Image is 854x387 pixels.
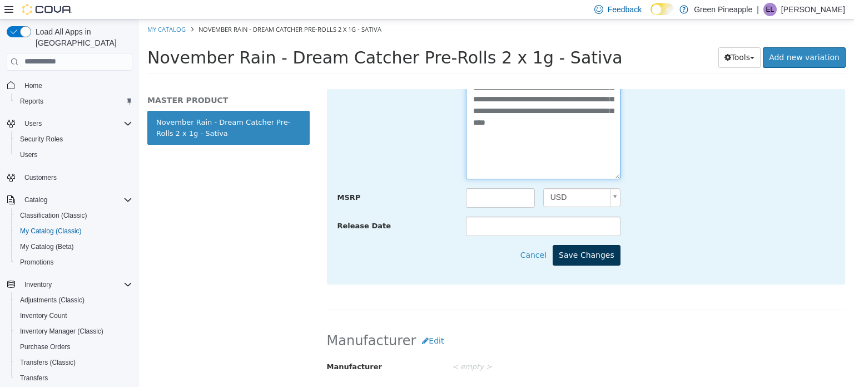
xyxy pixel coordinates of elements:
span: Classification (Classic) [20,211,87,220]
button: Transfers [11,370,137,386]
a: Users [16,148,42,161]
button: Inventory Count [11,308,137,324]
span: Security Roles [20,135,63,144]
span: Transfers [16,371,132,385]
a: November Rain - Dream Catcher Pre-Rolls 2 x 1g - Sativa [8,91,171,125]
img: Cova [22,4,72,15]
h5: MASTER PRODUCT [8,76,171,86]
a: Classification (Classic) [16,209,92,222]
span: Purchase Orders [16,340,132,354]
span: Classification (Classic) [16,209,132,222]
div: Eden Lafrentz [763,3,777,16]
button: Users [11,147,137,163]
span: USD [405,169,466,187]
p: Green Pineapple [694,3,752,16]
p: | [757,3,759,16]
button: Cancel [381,226,414,246]
h2: Manufacturer [188,311,707,332]
button: Home [2,77,137,94]
a: Adjustments (Classic) [16,293,89,307]
button: Users [20,117,46,130]
span: Users [20,150,37,159]
a: Reports [16,95,48,108]
a: Customers [20,171,61,184]
a: My Catalog (Classic) [16,224,86,238]
span: Users [16,148,132,161]
span: Reports [20,97,43,106]
span: Home [20,79,132,92]
button: Edit [277,311,311,332]
button: Promotions [11,254,137,270]
span: My Catalog (Classic) [16,224,132,238]
span: Adjustments (Classic) [16,293,132,307]
button: Users [2,116,137,131]
span: Reports [16,95,132,108]
button: Catalog [2,192,137,208]
span: Promotions [16,256,132,269]
a: Security Roles [16,133,67,146]
span: Feedback [608,4,642,15]
span: EL [766,3,774,16]
span: Adjustments (Classic) [20,296,85,305]
span: Promotions [20,258,54,267]
a: Purchase Orders [16,340,75,354]
span: November Rain - Dream Catcher Pre-Rolls 2 x 1g - Sativa [8,28,484,48]
span: Inventory Manager (Classic) [20,327,103,336]
span: Customers [20,170,132,184]
span: Release Date [198,202,252,210]
button: Adjustments (Classic) [11,292,137,308]
span: Users [20,117,132,130]
span: Users [24,119,42,128]
button: Save Changes [414,226,481,246]
a: Transfers [16,371,52,385]
span: My Catalog (Classic) [20,227,82,236]
a: My Catalog [8,6,47,14]
button: Security Roles [11,131,137,147]
span: November Rain - Dream Catcher Pre-Rolls 2 x 1g - Sativa [59,6,242,14]
a: Add new variation [624,28,707,48]
button: Purchase Orders [11,339,137,355]
span: Inventory [24,280,52,289]
span: Inventory [20,278,132,291]
button: My Catalog (Classic) [11,223,137,239]
a: Home [20,79,47,92]
span: Catalog [20,193,132,207]
input: Dark Mode [651,3,674,15]
a: Inventory Count [16,309,72,322]
a: My Catalog (Beta) [16,240,78,253]
span: My Catalog (Beta) [16,240,132,253]
button: My Catalog (Beta) [11,239,137,254]
span: Transfers (Classic) [16,356,132,369]
button: Tools [579,28,622,48]
button: Inventory [20,278,56,291]
a: Promotions [16,256,58,269]
span: Customers [24,173,57,182]
div: < empty > [313,338,714,357]
span: Purchase Orders [20,342,71,351]
span: Transfers [20,374,48,383]
a: USD [404,169,481,188]
span: MSRP [198,174,222,182]
span: Manufacturer [188,343,243,351]
span: Transfers (Classic) [20,358,76,367]
button: Inventory Manager (Classic) [11,324,137,339]
a: Transfers (Classic) [16,356,80,369]
button: Classification (Classic) [11,208,137,223]
p: [PERSON_NAME] [781,3,845,16]
span: My Catalog (Beta) [20,242,74,251]
a: Inventory Manager (Classic) [16,325,108,338]
span: Inventory Count [16,309,132,322]
span: Catalog [24,195,47,204]
span: Inventory Count [20,311,67,320]
span: Home [24,81,42,90]
button: Inventory [2,277,137,292]
button: Customers [2,169,137,185]
span: Load All Apps in [GEOGRAPHIC_DATA] [31,26,132,48]
span: Security Roles [16,133,132,146]
button: Catalog [20,193,52,207]
button: Reports [11,94,137,109]
button: Transfers (Classic) [11,355,137,370]
span: Inventory Manager (Classic) [16,325,132,338]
